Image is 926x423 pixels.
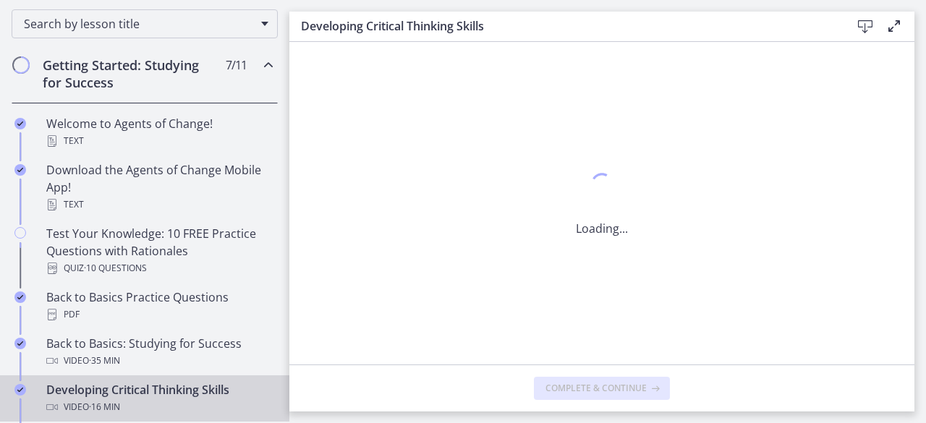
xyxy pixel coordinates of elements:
[46,225,272,277] div: Test Your Knowledge: 10 FREE Practice Questions with Rationales
[46,381,272,416] div: Developing Critical Thinking Skills
[46,398,272,416] div: Video
[46,196,272,213] div: Text
[226,56,247,74] span: 7 / 11
[14,118,26,129] i: Completed
[89,352,120,369] span: · 35 min
[24,16,254,32] span: Search by lesson title
[46,260,272,277] div: Quiz
[84,260,147,277] span: · 10 Questions
[89,398,120,416] span: · 16 min
[46,115,272,150] div: Welcome to Agents of Change!
[46,289,272,323] div: Back to Basics Practice Questions
[14,338,26,349] i: Completed
[46,306,272,323] div: PDF
[46,352,272,369] div: Video
[12,9,278,38] div: Search by lesson title
[46,132,272,150] div: Text
[14,291,26,303] i: Completed
[46,335,272,369] div: Back to Basics: Studying for Success
[534,377,670,400] button: Complete & continue
[46,161,272,213] div: Download the Agents of Change Mobile App!
[14,164,26,176] i: Completed
[301,17,828,35] h3: Developing Critical Thinking Skills
[545,383,647,394] span: Complete & continue
[576,169,628,202] div: 1
[576,220,628,237] p: Loading...
[14,384,26,396] i: Completed
[43,56,219,91] h2: Getting Started: Studying for Success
